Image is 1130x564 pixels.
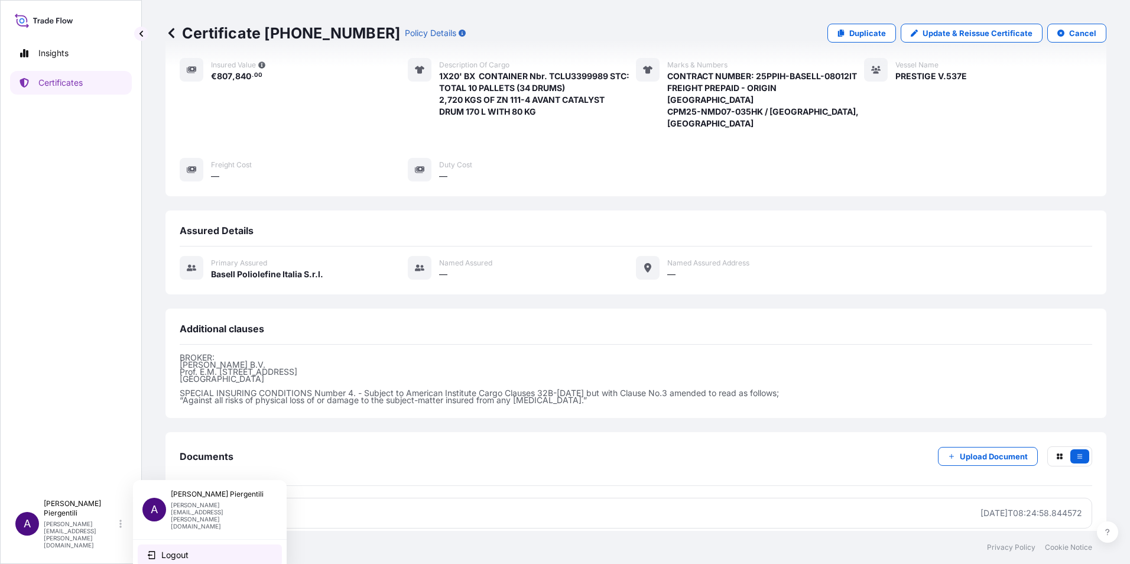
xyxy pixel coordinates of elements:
[165,24,400,43] p: Certificate [PHONE_NUMBER]
[180,225,254,236] span: Assured Details
[980,507,1082,519] div: [DATE]T08:24:58.844572
[211,160,252,170] span: Freight Cost
[938,447,1038,466] button: Upload Document
[1045,543,1092,552] a: Cookie Notice
[151,504,158,516] span: A
[254,73,262,77] span: 00
[439,170,447,182] span: —
[987,543,1035,552] a: Privacy Policy
[38,77,83,89] p: Certificates
[235,72,251,80] span: 840
[10,41,132,65] a: Insights
[827,24,896,43] a: Duplicate
[217,72,232,80] span: 807
[161,549,189,561] span: Logout
[439,160,472,170] span: Duty Cost
[44,499,117,518] p: [PERSON_NAME] Piergentili
[252,73,254,77] span: .
[211,258,267,268] span: Primary assured
[439,268,447,280] span: —
[38,47,69,59] p: Insights
[180,354,1092,404] p: BROKER: [PERSON_NAME] B.V. Prof. E.M. [STREET_ADDRESS] [GEOGRAPHIC_DATA] SPECIAL INSURING CONDITI...
[180,323,264,335] span: Additional clauses
[439,70,629,118] span: 1X20' BX CONTAINER Nbr. TCLU3399989 STC: TOTAL 10 PALLETS (34 DRUMS) 2,720 KGS OF ZN 111-4 AVANT ...
[405,27,456,39] p: Policy Details
[171,501,268,530] p: [PERSON_NAME][EMAIL_ADDRESS][PERSON_NAME][DOMAIN_NAME]
[901,24,1043,43] a: Update & Reissue Certificate
[171,490,268,499] p: [PERSON_NAME] Piergentili
[667,268,676,280] span: —
[211,170,219,182] span: —
[180,450,233,462] span: Documents
[24,518,31,530] span: A
[44,520,117,549] p: [PERSON_NAME][EMAIL_ADDRESS][PERSON_NAME][DOMAIN_NAME]
[211,268,323,280] span: Basell Poliolefine Italia S.r.l.
[1047,24,1106,43] button: Cancel
[10,71,132,95] a: Certificates
[667,258,749,268] span: Named Assured Address
[439,258,492,268] span: Named Assured
[895,70,967,82] span: PRESTIGE V.537E
[849,27,886,39] p: Duplicate
[1069,27,1096,39] p: Cancel
[180,498,1092,529] a: PDFCertificate[DATE]T08:24:58.844572
[667,70,864,129] span: CONTRACT NUMBER: 25PPIH-BASELL-08012IT FREIGHT PREPAID - ORIGIN [GEOGRAPHIC_DATA] CPM25-NMD07-035...
[960,450,1028,462] p: Upload Document
[211,72,217,80] span: €
[923,27,1032,39] p: Update & Reissue Certificate
[232,72,235,80] span: ,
